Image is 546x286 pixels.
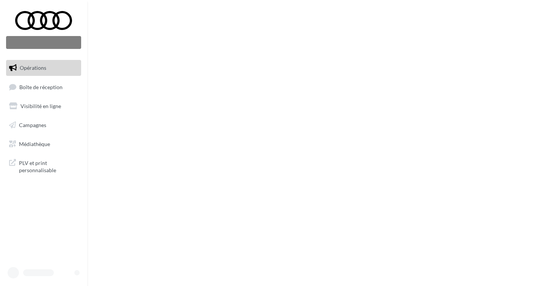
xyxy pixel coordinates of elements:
a: Opérations [5,60,83,76]
a: PLV et print personnalisable [5,155,83,177]
span: Boîte de réception [19,83,63,90]
a: Boîte de réception [5,79,83,95]
a: Campagnes [5,117,83,133]
span: Visibilité en ligne [20,103,61,109]
span: Opérations [20,64,46,71]
div: Nouvelle campagne [6,36,81,49]
span: Médiathèque [19,140,50,147]
span: Campagnes [19,122,46,128]
a: Visibilité en ligne [5,98,83,114]
a: Médiathèque [5,136,83,152]
span: PLV et print personnalisable [19,158,78,174]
